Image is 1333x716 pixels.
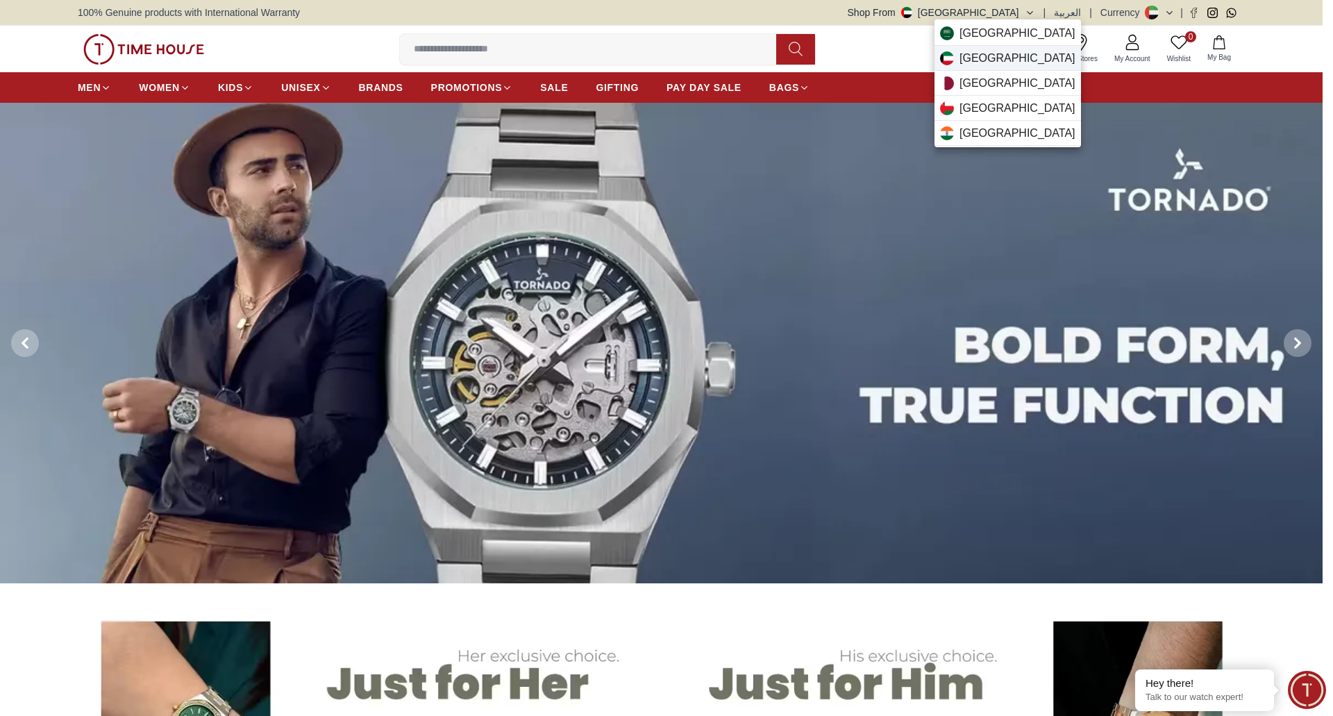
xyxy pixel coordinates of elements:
img: Qatar [940,76,954,90]
span: [GEOGRAPHIC_DATA] [959,125,1075,142]
span: [GEOGRAPHIC_DATA] [959,25,1075,42]
img: Saudi Arabia [940,26,954,40]
span: [GEOGRAPHIC_DATA] [959,50,1075,67]
div: Hey there! [1146,676,1264,690]
img: Kuwait [940,51,954,65]
p: Talk to our watch expert! [1146,692,1264,703]
span: [GEOGRAPHIC_DATA] [959,75,1075,92]
div: Chat Widget [1288,671,1326,709]
img: Oman [940,101,954,115]
span: [GEOGRAPHIC_DATA] [959,100,1075,117]
img: India [940,126,954,140]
